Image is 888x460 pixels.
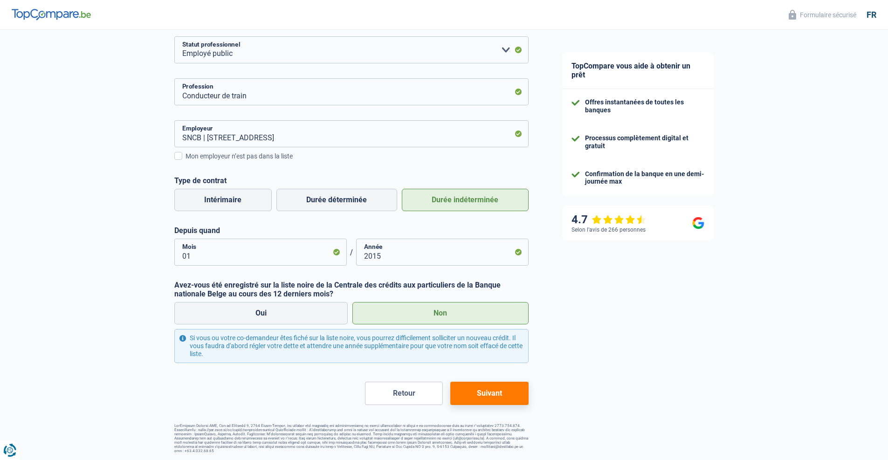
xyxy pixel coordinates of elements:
[562,52,714,89] div: TopCompare vous aide à obtenir un prêt
[174,329,529,363] div: Si vous ou votre co-demandeur êtes fiché sur la liste noire, vous pourrez difficilement sollicite...
[174,189,272,211] label: Intérimaire
[174,424,529,453] footer: LorEmipsum Dolorsi AME, Con ad Elitsedd 9, 2764 Eiusm-Tempor, inc utlabor etd magnaaliq eni admin...
[174,281,529,298] label: Avez-vous été enregistré sur la liste noire de la Centrale des crédits aux particuliers de la Ban...
[174,176,529,185] label: Type de contrat
[450,382,528,405] button: Suivant
[402,189,529,211] label: Durée indéterminée
[174,226,529,235] label: Depuis quand
[276,189,397,211] label: Durée déterminée
[783,7,862,22] button: Formulaire sécurisé
[585,98,704,114] div: Offres instantanées de toutes les banques
[867,10,876,20] div: fr
[174,302,348,324] label: Oui
[174,239,347,266] input: MM
[356,239,529,266] input: AAAA
[174,120,529,147] input: Cherchez votre employeur
[585,170,704,186] div: Confirmation de la banque en une demi-journée max
[186,151,529,161] div: Mon employeur n’est pas dans la liste
[12,9,91,20] img: TopCompare Logo
[571,227,646,233] div: Selon l’avis de 266 personnes
[571,213,647,227] div: 4.7
[352,302,529,324] label: Non
[365,382,443,405] button: Retour
[585,134,704,150] div: Processus complètement digital et gratuit
[347,248,356,257] span: /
